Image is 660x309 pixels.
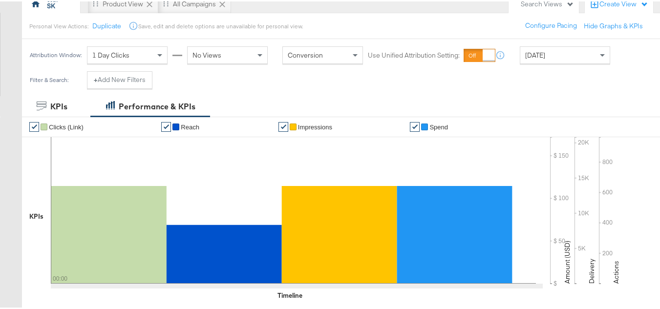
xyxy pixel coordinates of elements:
[49,122,84,129] span: Clicks (Link)
[138,21,303,29] div: Save, edit and delete options are unavailable for personal view.
[410,121,420,130] a: ✔
[429,122,448,129] span: Spend
[29,121,39,130] a: ✔
[525,49,545,58] span: [DATE]
[563,239,572,282] text: Amount (USD)
[368,49,460,59] label: Use Unified Attribution Setting:
[161,121,171,130] a: ✔
[518,16,584,33] button: Configure Pacing
[612,259,620,282] text: Actions
[181,122,199,129] span: Reach
[92,20,121,29] button: Duplicate
[29,21,88,29] div: Personal View Actions:
[92,49,129,58] span: 1 Day Clicks
[29,75,69,82] div: Filter & Search:
[94,74,98,83] strong: +
[277,289,302,299] div: Timeline
[587,257,596,282] text: Delivery
[192,49,221,58] span: No Views
[29,50,82,57] div: Attribution Window:
[50,100,67,111] div: KPIs
[119,100,195,111] div: Performance & KPIs
[87,70,152,87] button: +Add New Filters
[288,49,323,58] span: Conversion
[278,121,288,130] a: ✔
[29,210,43,220] div: KPIs
[298,122,332,129] span: Impressions
[584,20,643,29] button: Hide Graphs & KPIs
